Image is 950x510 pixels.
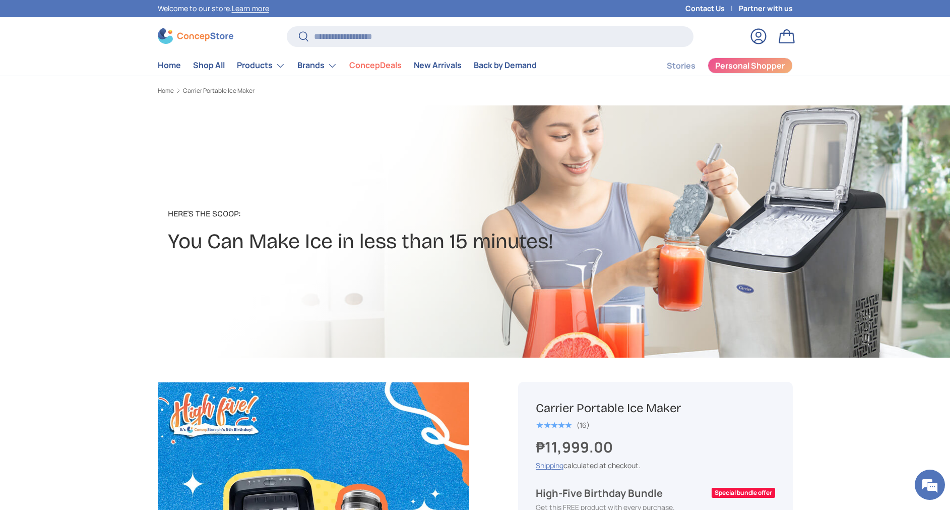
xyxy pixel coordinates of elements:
[536,487,709,500] div: High-Five Birthday Bundle
[667,56,695,76] a: Stories
[474,55,537,75] a: Back by Demand
[708,58,793,74] a: Personal Shopper
[536,461,563,470] a: Shipping
[536,420,572,430] span: ★★★★★
[291,55,343,76] summary: Brands
[739,3,793,14] a: Partner with us
[536,421,572,430] div: 5.0 out of 5.0 stars
[158,55,537,76] nav: Primary
[231,55,291,76] summary: Products
[158,3,269,14] p: Welcome to our store.
[643,55,793,76] nav: Secondary
[536,401,775,416] h1: Carrier Portable Ice Maker
[536,460,775,471] div: calculated at checkout.
[577,421,590,429] div: (16)
[536,437,615,457] strong: ₱11,999.00
[713,488,774,497] div: Special bundle offer
[715,62,785,70] span: Personal Shopper
[232,4,269,13] a: Learn more
[237,55,285,76] a: Products
[685,3,739,14] a: Contact Us
[158,28,233,44] img: ConcepStore
[158,55,181,75] a: Home
[349,55,402,75] a: ConcepDeals
[168,208,553,220] p: Here's the Scoop:
[297,55,337,76] a: Brands
[158,86,494,95] nav: Breadcrumbs
[168,228,553,255] h2: You Can Make Ice in less than 15 minutes!
[158,88,174,94] a: Home
[414,55,462,75] a: New Arrivals
[183,88,255,94] a: Carrier Portable Ice Maker
[536,419,590,430] a: 5.0 out of 5.0 stars (16)
[193,55,225,75] a: Shop All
